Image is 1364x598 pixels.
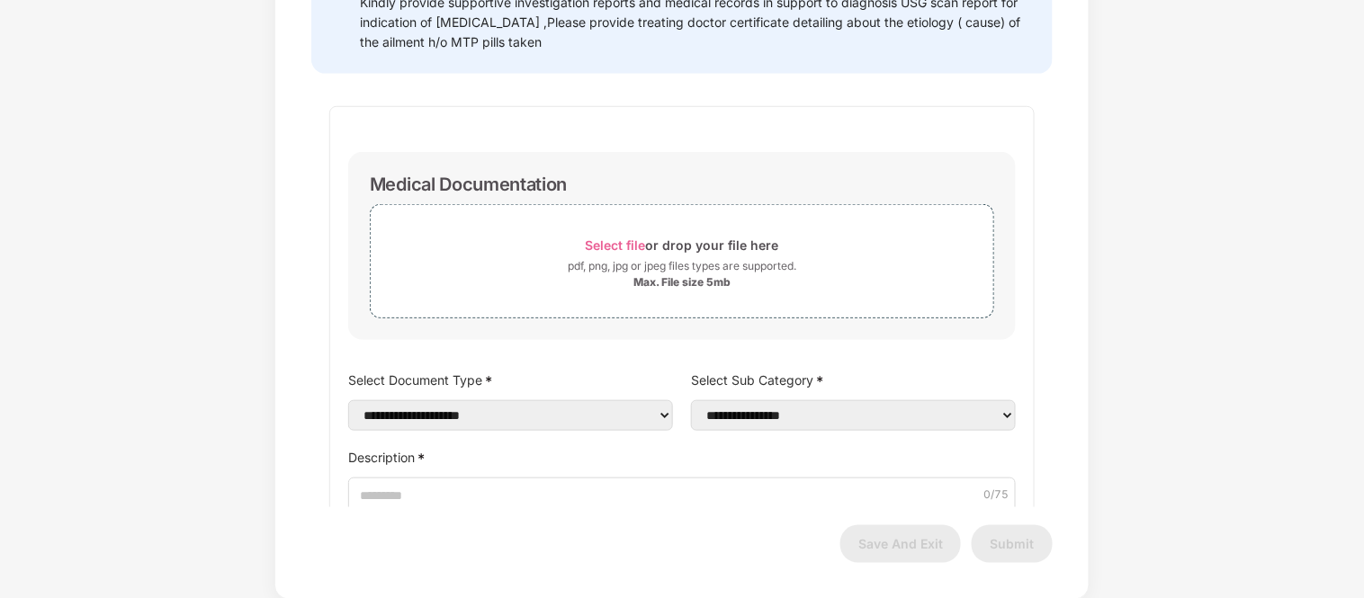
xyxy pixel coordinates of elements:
span: 0 /75 [983,487,1009,504]
button: Save And Exit [840,525,961,563]
span: Select fileor drop your file herepdf, png, jpg or jpeg files types are supported.Max. File size 5mb [371,219,993,304]
button: Submit [972,525,1053,563]
span: Save And Exit [858,536,943,551]
div: Max. File size 5mb [633,275,731,290]
label: Select Sub Category [691,367,1016,393]
div: or drop your file here [586,233,779,257]
div: Medical Documentation [370,174,567,195]
span: Submit [991,536,1035,551]
label: Description [348,444,1016,470]
div: pdf, png, jpg or jpeg files types are supported. [568,257,796,275]
span: Select file [586,237,646,253]
label: Select Document Type [348,367,673,393]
